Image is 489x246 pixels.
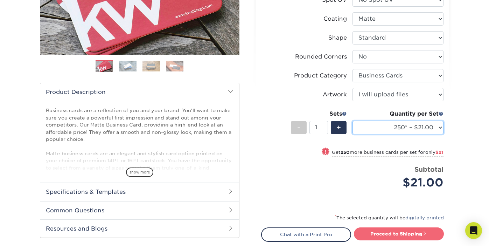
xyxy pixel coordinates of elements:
h2: Product Description [40,83,239,101]
h2: Resources and Blogs [40,219,239,238]
div: Shape [328,34,347,42]
div: Coating [323,15,347,23]
div: $21.00 [358,174,443,191]
h2: Common Questions [40,201,239,219]
div: Rounded Corners [295,53,347,61]
small: Get more business cards per set for [332,150,443,157]
p: Business cards are a reflection of you and your brand. You'll want to make sure you create a powe... [46,107,233,207]
strong: Subtotal [414,165,443,173]
div: Open Intercom Messenger [465,222,482,239]
span: + [336,122,341,133]
span: $21 [435,150,443,155]
div: Artwork [323,90,347,99]
strong: 250 [341,150,350,155]
a: Proceed to Shipping [354,227,444,240]
span: show more [126,168,153,177]
img: Business Cards 04 [166,61,183,71]
span: only [425,150,443,155]
img: Business Cards 01 [96,58,113,75]
a: digitally printed [405,215,444,220]
div: Sets [291,110,347,118]
img: Business Cards 02 [119,61,137,71]
span: - [297,122,300,133]
div: Quantity per Set [352,110,443,118]
span: ! [324,148,326,156]
a: Chat with a Print Pro [261,227,351,241]
h2: Specifications & Templates [40,183,239,201]
small: The selected quantity will be [335,215,444,220]
img: Business Cards 03 [142,61,160,71]
div: Product Category [294,71,347,80]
